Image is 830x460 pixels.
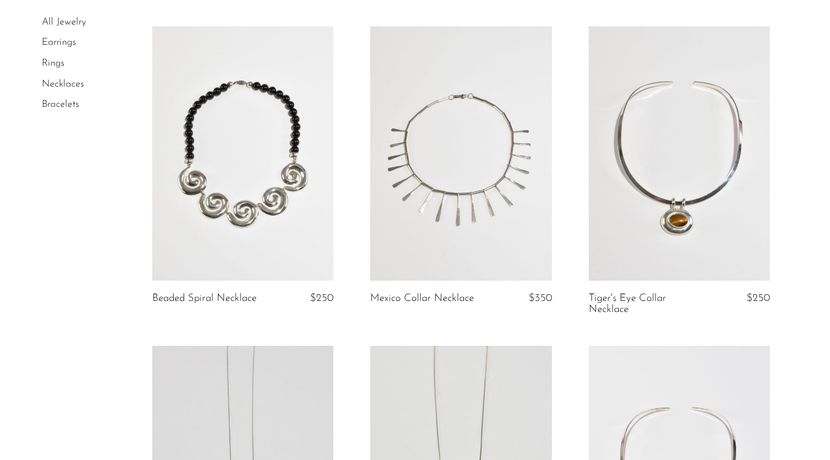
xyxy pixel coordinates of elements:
a: Bracelets [42,99,79,109]
a: Beaded Spiral Necklace [152,293,257,304]
span: $350 [529,293,552,303]
a: Earrings [42,38,76,48]
a: Rings [42,58,64,68]
a: All Jewelry [42,17,86,27]
a: Tiger's Eye Collar Necklace [589,293,708,316]
span: $250 [310,293,333,303]
a: Mexico Collar Necklace [370,293,474,304]
a: Necklaces [42,79,84,89]
span: $250 [747,293,770,303]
